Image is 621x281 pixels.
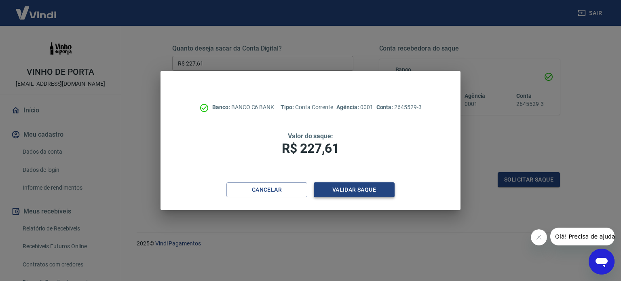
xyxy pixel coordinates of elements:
[281,103,333,112] p: Conta Corrente
[376,103,422,112] p: 2645529-3
[531,229,547,245] iframe: Fechar mensagem
[226,182,307,197] button: Cancelar
[281,104,295,110] span: Tipo:
[589,249,615,275] iframe: Botão para abrir a janela de mensagens
[550,228,615,245] iframe: Mensagem da empresa
[212,103,274,112] p: BANCO C6 BANK
[336,103,373,112] p: 0001
[376,104,395,110] span: Conta:
[336,104,360,110] span: Agência:
[282,141,339,156] span: R$ 227,61
[212,104,231,110] span: Banco:
[288,132,333,140] span: Valor do saque:
[314,182,395,197] button: Validar saque
[5,6,68,12] span: Olá! Precisa de ajuda?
